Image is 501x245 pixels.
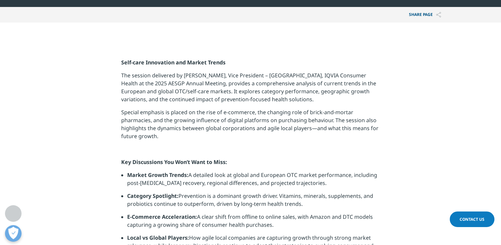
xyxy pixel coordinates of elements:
[450,211,494,227] a: Contact Us
[121,59,225,66] strong: Self-care Innovation and Market Trends
[127,213,380,234] li: A clear shift from offline to online sales, with Amazon and DTC models capturing a growing share ...
[404,7,446,23] button: Share PAGEShare PAGE
[436,12,441,18] img: Share PAGE
[121,108,380,145] p: Special emphasis is placed on the rise of e-commerce, the changing role of brick-and-mortar pharm...
[127,171,380,192] li: A detailed look at global and European OTC market performance, including post-[MEDICAL_DATA] reco...
[5,225,22,242] button: Ouvrir le centre de préférences
[460,216,484,222] span: Contact Us
[121,158,227,166] strong: Key Discussions You Won’t Want to Miss:
[127,192,178,200] strong: Category Spotlight:
[127,234,189,241] strong: Local vs Global Players:
[121,71,380,108] p: The session delivered by [PERSON_NAME], Vice President – [GEOGRAPHIC_DATA], IQVIA Consumer Health...
[127,192,380,213] li: Prevention is a dominant growth driver. Vitamins, minerals, supplements, and probiotics continue ...
[127,213,197,220] strong: E-Commerce Acceleration:
[127,171,188,179] strong: Market Growth Trends:
[404,7,446,23] p: Share PAGE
